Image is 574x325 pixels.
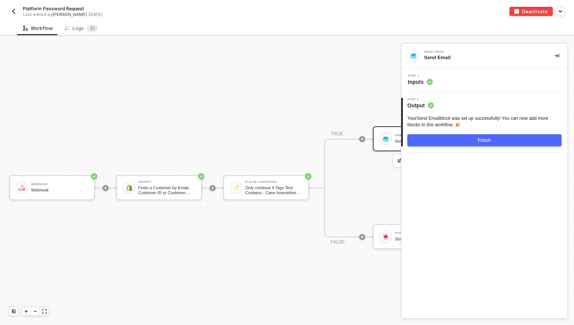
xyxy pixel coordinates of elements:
[93,25,95,31] span: 1
[138,181,195,184] div: Shopify
[33,309,38,314] span: icon-minus
[42,309,47,314] span: icon-expand
[138,185,195,195] div: Finds a Customer by Email, Customer ID or Customer Phone Number
[407,134,561,146] button: Finish
[514,9,519,14] img: deactivate
[31,183,88,186] div: Webhook
[401,98,568,146] div: Step 2Output YourSend Emailblock was set up successfully! You can now add more blocks to this wor...
[397,159,402,162] img: edit-cred
[65,25,98,32] div: Logs
[360,137,364,141] span: icon-play
[424,50,538,53] div: Send Email
[407,102,434,109] span: Output
[198,173,204,179] span: icon-success-page
[23,5,84,12] span: Platform Password Request
[331,130,343,138] div: TRUE
[408,78,433,86] span: Inputs
[19,184,25,191] img: icon
[407,98,434,101] span: Step 2
[90,25,93,31] span: 2
[478,137,491,143] div: Finish
[395,232,452,235] div: Stop Workflow
[305,173,311,179] span: icon-success-page
[87,25,98,32] sup: 21
[331,239,345,246] div: FALSE
[31,188,88,193] div: Webhook
[395,139,452,144] div: Send Email
[410,52,417,59] img: integration-icon
[424,54,542,61] div: Send Email
[245,185,302,195] div: Only continue if Tags Text Contains - Case Insensitive Approved
[555,53,559,58] span: icon-collapse-right
[233,184,240,191] img: icon
[23,25,53,31] div: Workflow
[401,74,568,86] div: Step 1Inputs
[9,7,18,16] button: back
[210,186,215,190] span: icon-play
[103,186,108,190] span: icon-play
[24,309,28,314] span: icon-play
[382,135,389,142] img: icon
[395,134,452,137] div: Send Email
[382,233,389,240] img: icon
[245,181,302,184] div: If-Else Conditions
[23,12,270,17] div: Last edited by - [DATE]
[395,156,404,165] button: edit-cred
[509,7,553,16] button: deactivateDeactivate
[11,8,17,14] img: back
[522,8,548,15] div: Deactivate
[408,74,433,77] span: Step 1
[91,173,97,179] span: icon-success-page
[126,184,132,191] img: icon
[407,115,561,128] p: Your Send Email block was set up successfully! You can now add more blocks to this workflow. 🎉
[360,235,364,239] span: icon-play
[52,12,87,17] span: [PERSON_NAME]
[395,237,452,242] div: Stop Workflow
